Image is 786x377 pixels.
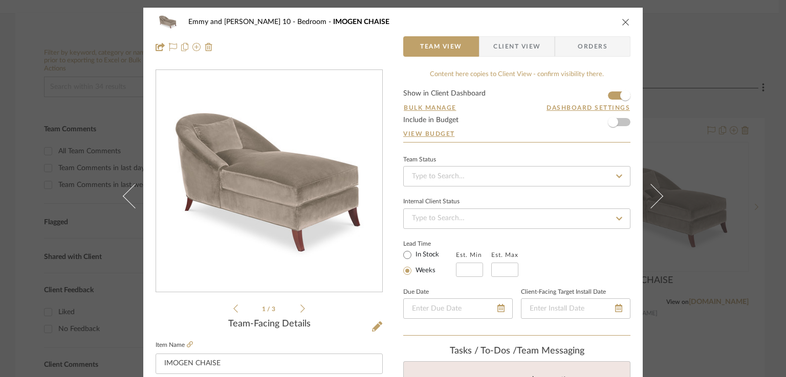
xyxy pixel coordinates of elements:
span: Emmy and [PERSON_NAME] 10 [188,18,297,26]
div: Internal Client Status [403,199,460,204]
label: In Stock [413,250,439,260]
div: Team-Facing Details [156,319,383,330]
label: Due Date [403,290,429,295]
span: Tasks / To-Dos / [450,346,517,356]
a: View Budget [403,130,630,138]
img: ca7faedb-1b41-4528-aedc-613cb31a051b_436x436.jpg [158,70,380,292]
label: Est. Max [491,251,518,258]
button: Dashboard Settings [546,103,630,112]
input: Enter Item Name [156,354,383,374]
label: Client-Facing Target Install Date [521,290,606,295]
div: Team Status [403,157,436,162]
label: Item Name [156,341,193,349]
span: / [267,306,272,312]
button: Bulk Manage [403,103,457,112]
input: Enter Due Date [403,298,513,319]
span: IMOGEN CHAISE [333,18,389,26]
input: Type to Search… [403,208,630,229]
span: Team View [420,36,462,57]
span: Orders [566,36,619,57]
input: Enter Install Date [521,298,630,319]
label: Lead Time [403,239,456,248]
div: team Messaging [403,346,630,357]
span: 3 [272,306,277,312]
mat-radio-group: Select item type [403,248,456,277]
img: ca7faedb-1b41-4528-aedc-613cb31a051b_48x40.jpg [156,12,180,32]
span: Client View [493,36,540,57]
label: Est. Min [456,251,482,258]
label: Weeks [413,266,435,275]
span: 1 [262,306,267,312]
span: Bedroom [297,18,333,26]
img: Remove from project [205,43,213,51]
button: close [621,17,630,27]
input: Type to Search… [403,166,630,186]
div: Content here copies to Client View - confirm visibility there. [403,69,630,80]
div: 0 [156,70,382,292]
